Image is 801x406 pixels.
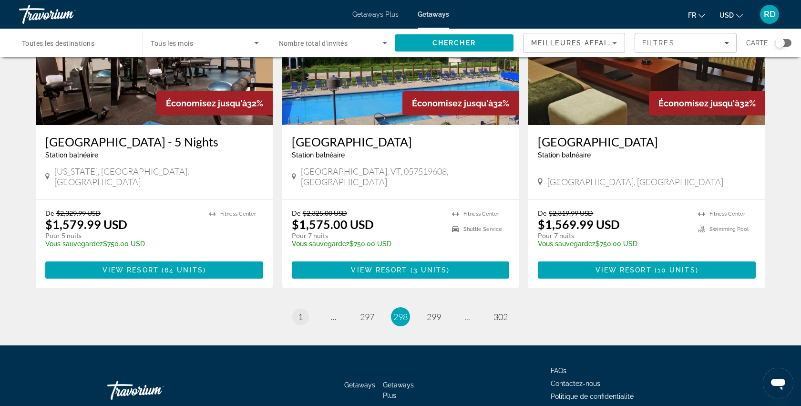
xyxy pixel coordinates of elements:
a: [GEOGRAPHIC_DATA] - 5 Nights [45,135,263,149]
span: 1 [298,312,303,322]
span: Vous sauvegardez [45,240,103,248]
button: View Resort(10 units) [538,261,756,279]
span: View Resort [596,266,652,274]
iframe: Button to launch messaging window [763,368,793,398]
span: $2,325.00 USD [303,209,347,217]
span: Shuttle Service [463,226,502,232]
span: ... [464,312,470,322]
span: Économisez jusqu'à [166,98,247,108]
button: User Menu [757,4,782,24]
span: ... [331,312,337,322]
span: ( ) [159,266,206,274]
span: Fitness Center [463,211,499,217]
p: Pour 7 nuits [292,231,443,240]
a: Contactez-nous [551,380,600,387]
a: Travorium [19,2,114,27]
span: ( ) [408,266,450,274]
span: Station balnéaire [45,151,98,159]
span: Économisez jusqu'à [412,98,493,108]
span: 298 [393,312,408,322]
span: Swimming Pool [709,226,749,232]
span: RD [764,10,776,19]
span: 302 [493,312,508,322]
a: Politique de confidentialité [551,393,634,400]
button: Filters [635,33,737,53]
p: $1,575.00 USD [292,217,374,231]
span: De [45,209,54,217]
span: View Resort [351,266,407,274]
span: Fitness Center [220,211,256,217]
p: $750.00 USD [292,240,443,248]
span: ( ) [652,266,698,274]
span: 10 units [657,266,696,274]
span: fr [688,11,696,19]
span: [GEOGRAPHIC_DATA], [GEOGRAPHIC_DATA] [547,177,723,187]
span: Filtres [642,39,675,47]
span: 297 [360,312,374,322]
span: $2,329.99 USD [56,209,101,217]
a: Getaways Plus [352,10,399,18]
span: Toutes les destinations [22,40,94,47]
span: 64 units [164,266,203,274]
nav: Pagination [36,307,765,326]
span: Vous sauvegardez [292,240,349,248]
button: Change currency [719,8,743,22]
div: 32% [649,91,765,115]
mat-select: Sort by [531,37,617,49]
a: Getaways Plus [383,381,414,399]
p: $750.00 USD [45,240,199,248]
span: [GEOGRAPHIC_DATA], VT, 057519608, [GEOGRAPHIC_DATA] [301,166,510,187]
span: [US_STATE], [GEOGRAPHIC_DATA], [GEOGRAPHIC_DATA] [54,166,263,187]
span: Vous sauvegardez [538,240,596,248]
p: Pour 5 nuits [45,231,199,240]
span: Station balnéaire [538,151,591,159]
span: Station balnéaire [292,151,345,159]
a: Getaways [418,10,449,18]
span: Tous les mois [151,40,193,47]
a: Getaways [344,381,375,389]
span: $2,319.99 USD [549,209,593,217]
span: Meilleures affaires [531,39,623,47]
button: View Resort(3 units) [292,261,510,279]
span: De [538,209,546,217]
div: 32% [402,91,519,115]
span: View Resort [103,266,159,274]
p: Pour 7 nuits [538,231,688,240]
span: De [292,209,300,217]
p: $750.00 USD [538,240,688,248]
a: [GEOGRAPHIC_DATA] [538,135,756,149]
span: Nombre total d'invités [279,40,348,47]
span: Économisez jusqu'à [658,98,739,108]
span: USD [719,11,734,19]
div: 32% [156,91,273,115]
p: $1,569.99 USD [538,217,620,231]
p: $1,579.99 USD [45,217,127,231]
span: 299 [427,312,441,322]
span: Chercher [432,39,476,47]
button: Search [395,34,513,52]
span: Fitness Center [709,211,745,217]
span: 3 units [413,266,447,274]
button: View Resort(64 units) [45,261,263,279]
a: Go Home [107,376,203,405]
input: Select destination [22,38,130,49]
span: Carte [746,36,768,50]
button: Change language [688,8,705,22]
a: [GEOGRAPHIC_DATA] [292,135,510,149]
a: FAQs [551,367,566,375]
